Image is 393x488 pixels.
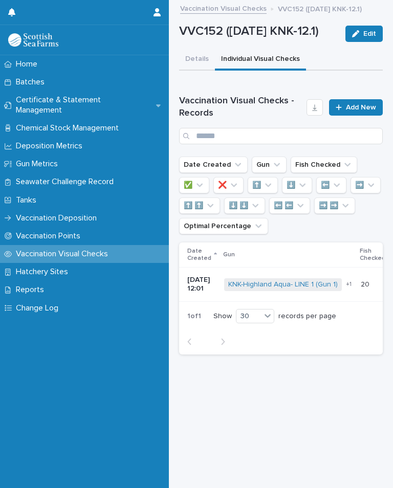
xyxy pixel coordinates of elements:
span: Edit [363,30,376,37]
p: Certificate & Statement Management [12,95,156,115]
p: Chemical Stock Management [12,123,127,133]
p: Hatchery Sites [12,267,76,277]
p: Reports [12,285,52,295]
button: ⬇️ [282,177,312,193]
p: Change Log [12,303,67,313]
a: Vaccination Visual Checks [180,2,267,14]
button: Gun [252,157,287,173]
p: Batches [12,77,53,87]
p: Show [213,312,232,321]
span: + 1 [346,281,352,287]
button: ⬅️ ⬅️ [269,197,310,214]
p: Vaccination Deposition [12,213,105,223]
p: Fish Checked [360,246,385,264]
button: Individual Visual Checks [215,49,306,71]
button: ⬅️ [316,177,346,193]
p: 20 [361,278,372,289]
button: Details [179,49,215,71]
p: records per page [278,312,336,321]
button: Next [206,337,233,346]
p: Seawater Challenge Record [12,177,122,187]
p: 1 of 1 [179,304,209,329]
p: [DATE] 12:01 [187,276,216,293]
input: Search [179,128,383,144]
button: Fish Checked [291,157,357,173]
button: ⬆️ ⬆️ [179,197,220,214]
a: KNK-Highland Aqua- LINE 1 (Gun 1) [228,280,338,289]
p: Vaccination Visual Checks [12,249,116,259]
span: Add New [346,104,376,111]
p: VVC152 ([DATE] KNK-12.1) [179,24,337,39]
div: 30 [236,310,261,322]
p: Vaccination Points [12,231,89,241]
p: VVC152 ([DATE] KNK-12.1) [278,3,362,14]
p: Date Created [187,246,211,264]
button: ✅ [179,177,209,193]
p: Gun Metrics [12,159,66,169]
button: Optimal Percentage [179,218,268,234]
h1: Vaccination Visual Checks - Records [179,95,302,120]
button: ➡️ ➡️ [314,197,355,214]
button: Edit [345,26,383,42]
img: uOABhIYSsOPhGJQdTwEw [8,33,58,47]
p: Deposition Metrics [12,141,91,151]
button: Date Created [179,157,248,173]
p: Gun [223,249,235,260]
a: Add New [329,99,383,116]
button: ⬆️ [248,177,278,193]
p: Tanks [12,195,45,205]
button: ➡️ [351,177,381,193]
button: Back [179,337,206,346]
button: ⬇️ ⬇️ [224,197,265,214]
p: Home [12,59,46,69]
button: ❌ [213,177,244,193]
